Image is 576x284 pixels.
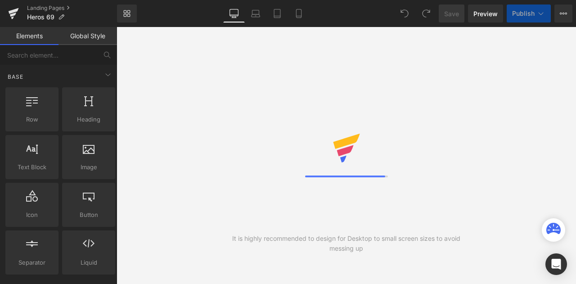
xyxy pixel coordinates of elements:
[444,9,459,18] span: Save
[8,258,56,267] span: Separator
[65,210,112,220] span: Button
[554,5,572,23] button: More
[288,5,310,23] a: Mobile
[65,258,112,267] span: Liquid
[245,5,266,23] a: Laptop
[512,10,535,17] span: Publish
[27,5,117,12] a: Landing Pages
[468,5,503,23] a: Preview
[65,115,112,124] span: Heading
[396,5,414,23] button: Undo
[223,5,245,23] a: Desktop
[545,253,567,275] div: Open Intercom Messenger
[58,27,117,45] a: Global Style
[417,5,435,23] button: Redo
[8,210,56,220] span: Icon
[7,72,24,81] span: Base
[473,9,498,18] span: Preview
[231,234,461,253] div: It is highly recommended to design for Desktop to small screen sizes to avoid messing up
[507,5,551,23] button: Publish
[266,5,288,23] a: Tablet
[27,14,54,21] span: Heros 69
[117,5,137,23] a: New Library
[8,162,56,172] span: Text Block
[8,115,56,124] span: Row
[65,162,112,172] span: Image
